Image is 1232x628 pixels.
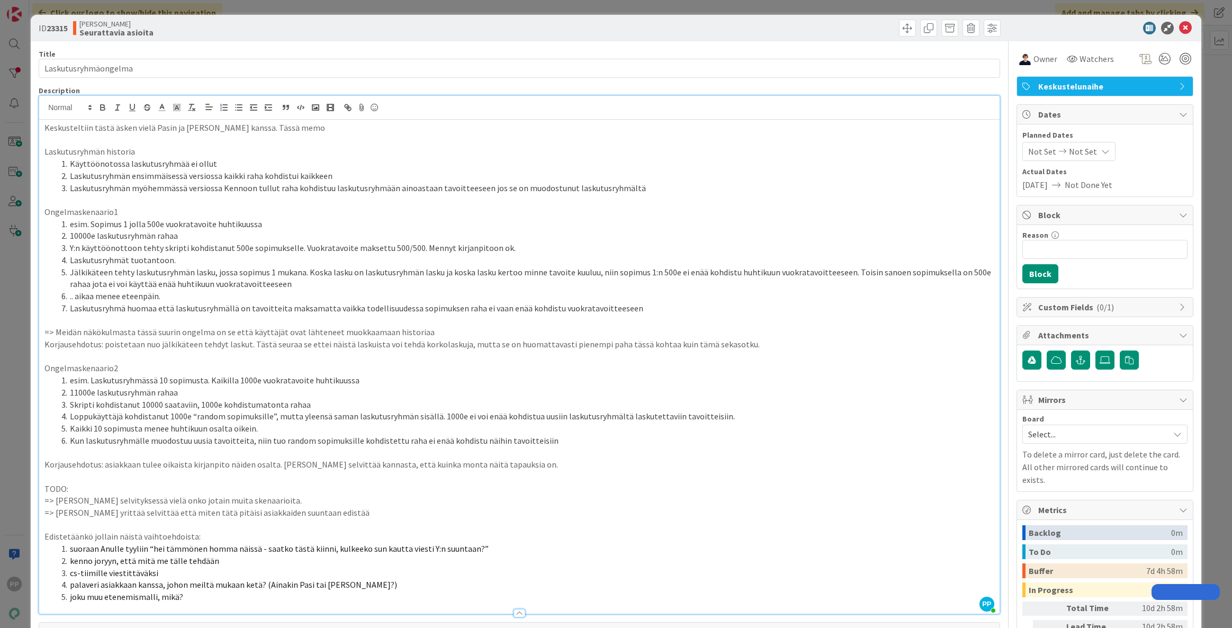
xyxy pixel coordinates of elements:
[79,20,154,28] span: [PERSON_NAME]
[1022,230,1048,240] label: Reason
[1038,329,1174,342] span: Attachments
[39,86,80,95] span: Description
[44,507,994,519] p: => [PERSON_NAME] yrittää selvittää että miten tätä pitäisi asiakkaiden suuntaan edistää
[57,399,994,411] li: Skripti kohdistanut 10000 saataviin, 1000e kohdistumatonta rahaa
[1069,145,1097,158] span: Not Set
[1022,415,1044,423] span: Board
[70,568,158,578] span: cs-tiimille viestittäväksi
[1171,525,1183,540] div: 0m
[57,242,994,254] li: Y:n käyttöönottoon tehty skripti kohdistanut 500e sopimukselle. Vuokratavoite maksettu 500/500. M...
[47,23,68,33] b: 23315
[1038,80,1174,93] span: Keskustelunaihe
[57,158,994,170] li: Käyttöönotossa laskutusryhmää ei ollut
[70,591,183,602] span: joku muu etenemismalli, mikä?
[1129,602,1183,616] div: 10d 2h 58m
[57,218,994,230] li: esim. Sopimus 1 jolla 500e vuokratavoite huhtikuussa
[979,597,994,612] span: PP
[1022,166,1188,177] span: Actual Dates
[1066,602,1125,616] div: Total Time
[1080,52,1114,65] span: Watchers
[57,387,994,399] li: 11000e laskutusryhmän rahaa
[1033,52,1057,65] span: Owner
[1022,130,1188,141] span: Planned Dates
[1022,178,1048,191] span: [DATE]
[1171,544,1183,559] div: 0m
[44,459,994,471] p: Korjausehdotus: asiakkaan tulee oikaista kirjanpito näiden osalta. [PERSON_NAME] selvittää kannas...
[1038,209,1174,221] span: Block
[1065,178,1112,191] span: Not Done Yet
[1038,393,1174,406] span: Mirrors
[1096,302,1114,312] span: ( 0/1 )
[1038,504,1174,516] span: Metrics
[57,410,994,423] li: Loppukäyttäjä kohdistanut 1000e “random sopimuksille”, mutta yleensä saman laskutusryhmän sisällä...
[57,254,994,266] li: Laskutusryhmät tuotantoon.
[1029,582,1159,597] div: In Progress
[57,374,994,387] li: esim. Laskutusryhmässä 10 sopimusta. Kaikilla 1000e vuokratavoite huhtikuussa
[1029,544,1171,559] div: To Do
[57,230,994,242] li: 10000e laskutusryhmän rahaa
[44,362,994,374] p: Ongelmaskenaario2
[70,579,397,590] span: palaveri asiakkaan kanssa, johon meiltä mukaan ketä? (Ainakin Pasi tai [PERSON_NAME]?)
[79,28,154,37] b: Seurattavia asioita
[57,302,994,315] li: Laskutusryhmä huomaa että laskutusryhmällä on tavoitteita maksamatta vaikka todellisuudessa sopim...
[39,59,1000,78] input: type card name here...
[1159,582,1183,597] div: 2d 22h
[70,555,219,566] span: kenno joryyn, että mitä me tälle tehdään
[57,435,994,447] li: Kun laskutusryhmälle muodostuu uusia tavoitteita, niin tuo random sopimuksille kohdistettu raha e...
[39,49,56,59] label: Title
[57,423,994,435] li: Kaikki 10 sopimusta menee huhtikuun osalta oikein.
[44,122,994,134] p: Keskusteltiin tästä äsken vielä Pasin ja [PERSON_NAME] kanssa. Tässä memo
[44,531,994,543] p: Edistetäänkö jollain näistä vaihtoehdoista:
[57,266,994,290] li: Jälkikäteen tehty laskutusryhmän lasku, jossa sopimus 1 mukana. Koska lasku on laskutusryhmän las...
[44,326,994,338] p: => Meidän näkökulmasta tässä suurin ongelma on se että käyttäjät ovat lähteneet muokkaamaan histo...
[44,495,994,507] p: => [PERSON_NAME] selvityksessä vielä onko jotain muita skenaarioita.
[1029,563,1146,578] div: Buffer
[44,146,994,158] p: Laskutusryhmän historia
[44,338,994,351] p: Korjausehdotus: poistetaan nuo jälkikäteen tehdyt laskut. Tästä seuraa se ettei näistä laskuista ...
[57,182,994,194] li: Laskutusryhmän myöhemmässä versiossa Kennoon tullut raha kohdistuu laskutusryhmään ainoastaan tav...
[1028,427,1164,442] span: Select...
[39,22,68,34] span: ID
[1019,52,1031,65] img: MT
[57,290,994,302] li: .. aikaa menee eteenpäin.
[1022,448,1188,486] p: To delete a mirror card, just delete the card. All other mirrored cards will continue to exists.
[44,206,994,218] p: Ongelmaskenaario1
[57,170,994,182] li: Laskutusryhmän ensimmäisessä versiossa kaikki raha kohdistui kaikkeen
[1038,108,1174,121] span: Dates
[1029,525,1171,540] div: Backlog
[1028,145,1056,158] span: Not Set
[1146,563,1183,578] div: 7d 4h 58m
[1038,301,1174,313] span: Custom Fields
[1022,264,1058,283] button: Block
[70,543,489,554] span: suoraan Anulle tyyliin “hei tämmönen homma näissä - saatko tästä kiinni, kulkeeko sun kautta vies...
[44,483,994,495] p: TODO:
